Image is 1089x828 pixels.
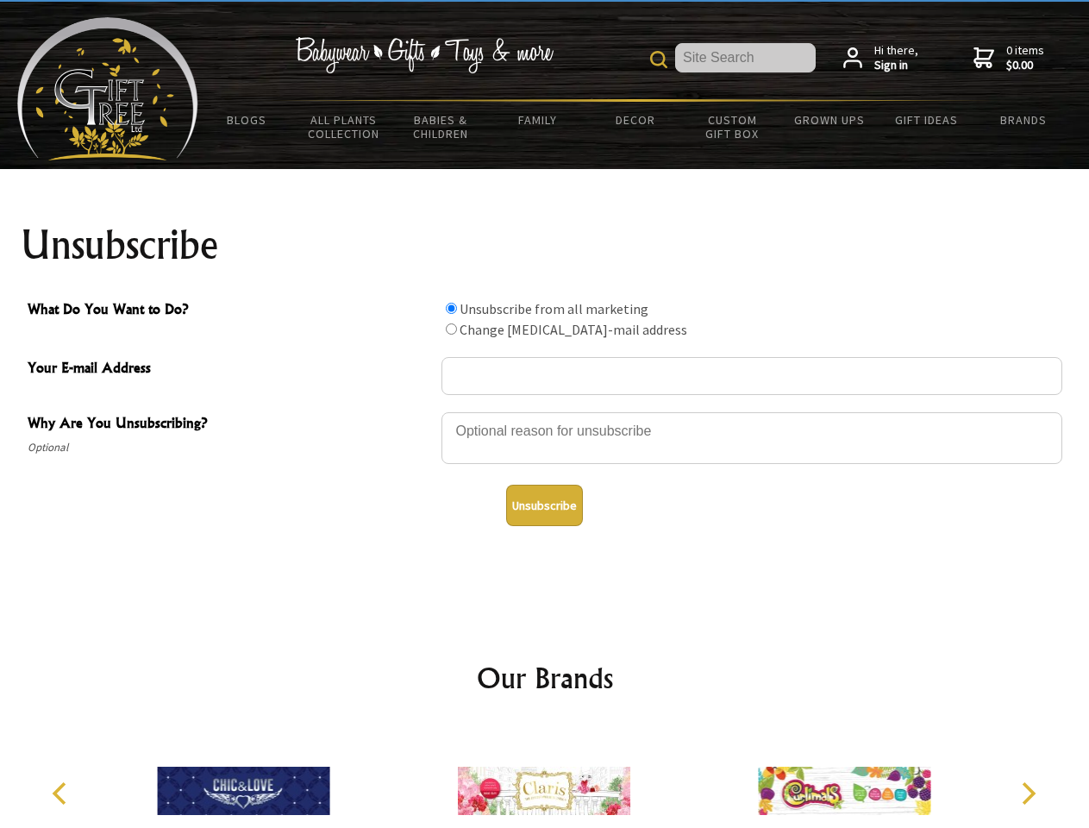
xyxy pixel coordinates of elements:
img: product search [650,51,667,68]
input: Your E-mail Address [441,357,1062,395]
a: All Plants Collection [296,102,393,152]
span: Your E-mail Address [28,357,433,382]
label: Unsubscribe from all marketing [460,300,648,317]
span: Why Are You Unsubscribing? [28,412,433,437]
a: Family [490,102,587,138]
textarea: Why Are You Unsubscribing? [441,412,1062,464]
label: Change [MEDICAL_DATA]-mail address [460,321,687,338]
a: Decor [586,102,684,138]
a: Custom Gift Box [684,102,781,152]
a: Grown Ups [780,102,878,138]
input: What Do You Want to Do? [446,303,457,314]
button: Unsubscribe [506,485,583,526]
button: Previous [43,775,81,812]
span: What Do You Want to Do? [28,298,433,323]
a: BLOGS [198,102,296,138]
a: 0 items$0.00 [973,43,1044,73]
span: Hi there, [874,43,918,73]
span: 0 items [1006,42,1044,73]
h2: Our Brands [34,657,1055,699]
a: Babies & Children [392,102,490,152]
a: Gift Ideas [878,102,975,138]
span: Optional [28,437,433,458]
button: Next [1009,775,1047,812]
strong: Sign in [874,58,918,73]
img: Babyware - Gifts - Toys and more... [17,17,198,160]
img: Babywear - Gifts - Toys & more [295,37,554,73]
strong: $0.00 [1006,58,1044,73]
input: What Do You Want to Do? [446,323,457,335]
a: Brands [975,102,1073,138]
h1: Unsubscribe [21,224,1069,266]
a: Hi there,Sign in [843,43,918,73]
input: Site Search [675,43,816,72]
